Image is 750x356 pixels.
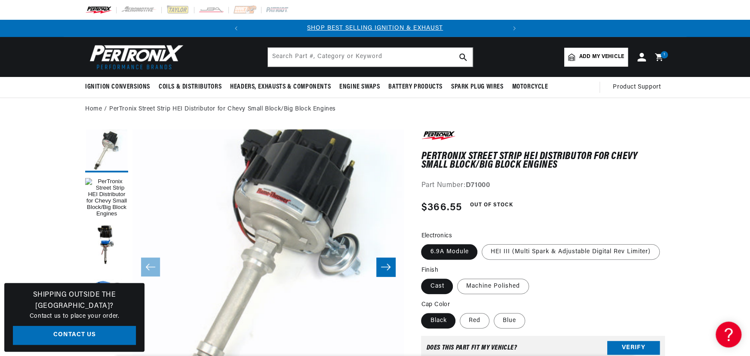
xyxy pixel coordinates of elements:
[85,42,184,72] img: Pertronix
[421,313,455,328] label: Black
[421,300,451,309] legend: Cap Color
[335,77,384,97] summary: Engine Swaps
[664,51,665,58] span: 1
[159,83,221,92] span: Coils & Distributors
[85,177,128,220] button: Load image 1 in gallery view
[85,224,128,267] button: Load image 2 in gallery view
[607,341,660,355] button: Verify
[307,25,443,31] a: SHOP BEST SELLING IGNITION & EXHAUST
[13,290,136,312] h3: Shipping Outside the [GEOGRAPHIC_DATA]?
[421,152,665,170] h1: PerTronix Street Strip HEI Distributor for Chevy Small Block/Big Block Engines
[245,24,506,33] div: 1 of 2
[447,77,508,97] summary: Spark Plug Wires
[13,326,136,345] a: Contact Us
[85,83,150,92] span: Ignition Conversions
[141,258,160,276] button: Slide left
[494,313,525,328] label: Blue
[64,20,686,37] slideshow-component: Translation missing: en.sections.announcements.announcement_bar
[460,313,489,328] label: Red
[613,77,665,98] summary: Product Support
[85,104,665,114] nav: breadcrumbs
[245,24,506,33] div: Announcement
[613,83,661,92] span: Product Support
[426,344,517,351] div: Does This part fit My vehicle?
[454,48,473,67] button: search button
[230,83,331,92] span: Headers, Exhausts & Components
[421,200,462,215] span: $366.55
[512,83,548,92] span: Motorcycle
[226,77,335,97] summary: Headers, Exhausts & Components
[579,53,624,61] span: Add my vehicle
[13,312,136,321] p: Contact us to place your order.
[154,77,226,97] summary: Coils & Distributors
[388,83,443,92] span: Battery Products
[451,83,504,92] span: Spark Plug Wires
[465,200,518,211] span: Out of Stock
[85,129,128,172] button: Load image 9 in gallery view
[421,266,439,275] legend: Finish
[109,104,336,114] a: PerTronix Street Strip HEI Distributor for Chevy Small Block/Big Block Engines
[564,48,628,67] a: Add my vehicle
[421,244,477,260] label: 6.9A Module
[85,271,128,314] button: Load image 3 in gallery view
[421,231,452,240] legend: Electronics
[227,20,245,37] button: Translation missing: en.sections.announcements.previous_announcement
[384,77,447,97] summary: Battery Products
[466,182,490,189] strong: D71000
[482,244,660,260] label: HEI III (Multi Spark & Adjustable Digital Rev Limiter)
[268,48,473,67] input: Search Part #, Category or Keyword
[85,77,154,97] summary: Ignition Conversions
[376,258,395,276] button: Slide right
[421,279,453,294] label: Cast
[457,279,529,294] label: Machine Polished
[339,83,380,92] span: Engine Swaps
[506,20,523,37] button: Translation missing: en.sections.announcements.next_announcement
[507,77,552,97] summary: Motorcycle
[421,180,665,191] div: Part Number:
[85,104,102,114] a: Home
